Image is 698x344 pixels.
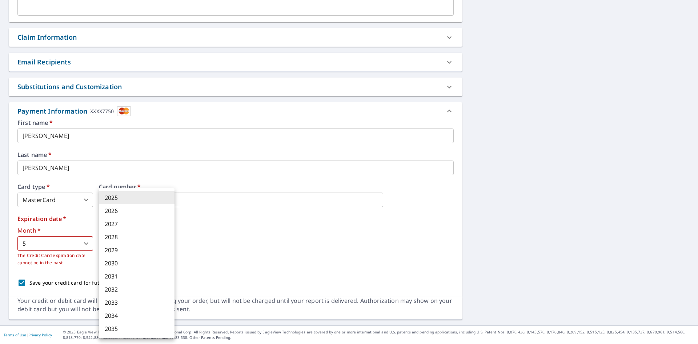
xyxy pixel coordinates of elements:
li: 2030 [99,257,174,270]
li: 2028 [99,230,174,244]
li: 2027 [99,217,174,230]
li: 2033 [99,296,174,309]
li: 2031 [99,270,174,283]
li: 2034 [99,309,174,322]
li: 2032 [99,283,174,296]
li: 2035 [99,322,174,335]
li: 2029 [99,244,174,257]
li: 2026 [99,204,174,217]
li: 2025 [99,191,174,204]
